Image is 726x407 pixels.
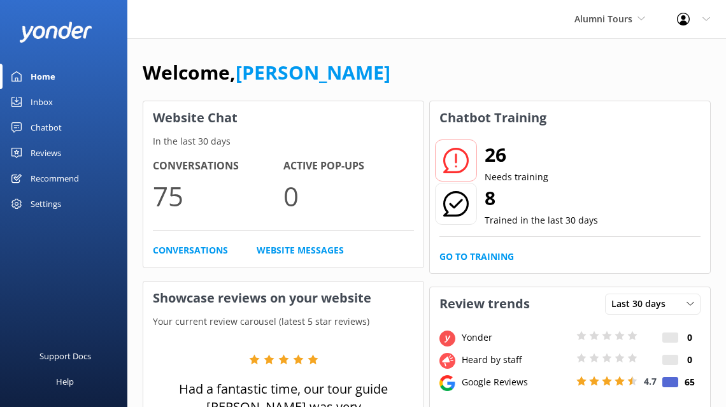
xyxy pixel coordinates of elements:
a: Website Messages [257,243,344,257]
p: 75 [153,175,283,217]
a: Conversations [153,243,228,257]
p: In the last 30 days [143,134,423,148]
p: Trained in the last 30 days [485,213,598,227]
h3: Website Chat [143,101,423,134]
h4: 0 [678,331,701,345]
h4: 65 [678,375,701,389]
div: Support Docs [39,343,91,369]
h4: Active Pop-ups [283,158,414,175]
h2: 8 [485,183,598,213]
h4: 0 [678,353,701,367]
div: Yonder [459,331,573,345]
p: Needs training [485,170,548,184]
span: Alumni Tours [574,13,632,25]
div: Google Reviews [459,375,573,389]
h3: Chatbot Training [430,101,556,134]
div: Inbox [31,89,53,115]
div: Settings [31,191,61,217]
p: 0 [283,175,414,217]
h1: Welcome, [143,57,390,88]
div: Help [56,369,74,394]
h4: Conversations [153,158,283,175]
div: Chatbot [31,115,62,140]
p: Your current review carousel (latest 5 star reviews) [143,315,423,329]
div: Heard by staff [459,353,573,367]
img: yonder-white-logo.png [19,22,92,43]
h2: 26 [485,139,548,170]
div: Home [31,64,55,89]
span: 4.7 [644,375,657,387]
div: Reviews [31,140,61,166]
div: Recommend [31,166,79,191]
a: [PERSON_NAME] [236,59,390,85]
h3: Showcase reviews on your website [143,282,423,315]
a: Go to Training [439,250,514,264]
h3: Review trends [430,287,539,320]
span: Last 30 days [611,297,673,311]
